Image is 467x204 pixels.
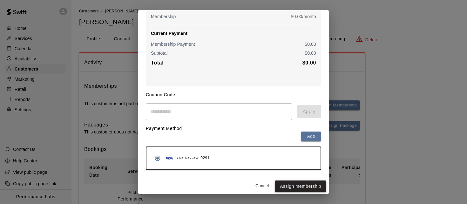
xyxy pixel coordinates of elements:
[305,41,316,47] p: $ 0.00
[301,132,321,141] button: Add
[291,13,316,20] p: $ 0.00 /month
[275,180,326,192] button: Assign membership
[151,50,168,56] p: Subtotal
[305,50,316,56] p: $ 0.00
[151,30,316,37] p: Current Payment
[302,60,316,65] b: $ 0.00
[200,155,209,161] span: 0291
[151,41,195,47] p: Membership Payment
[151,60,164,65] b: Total
[146,126,182,131] label: Payment Method
[151,13,176,20] p: Membership
[146,92,175,97] label: Coupon Code
[252,181,272,191] button: Cancel
[164,155,175,161] img: Credit card brand logo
